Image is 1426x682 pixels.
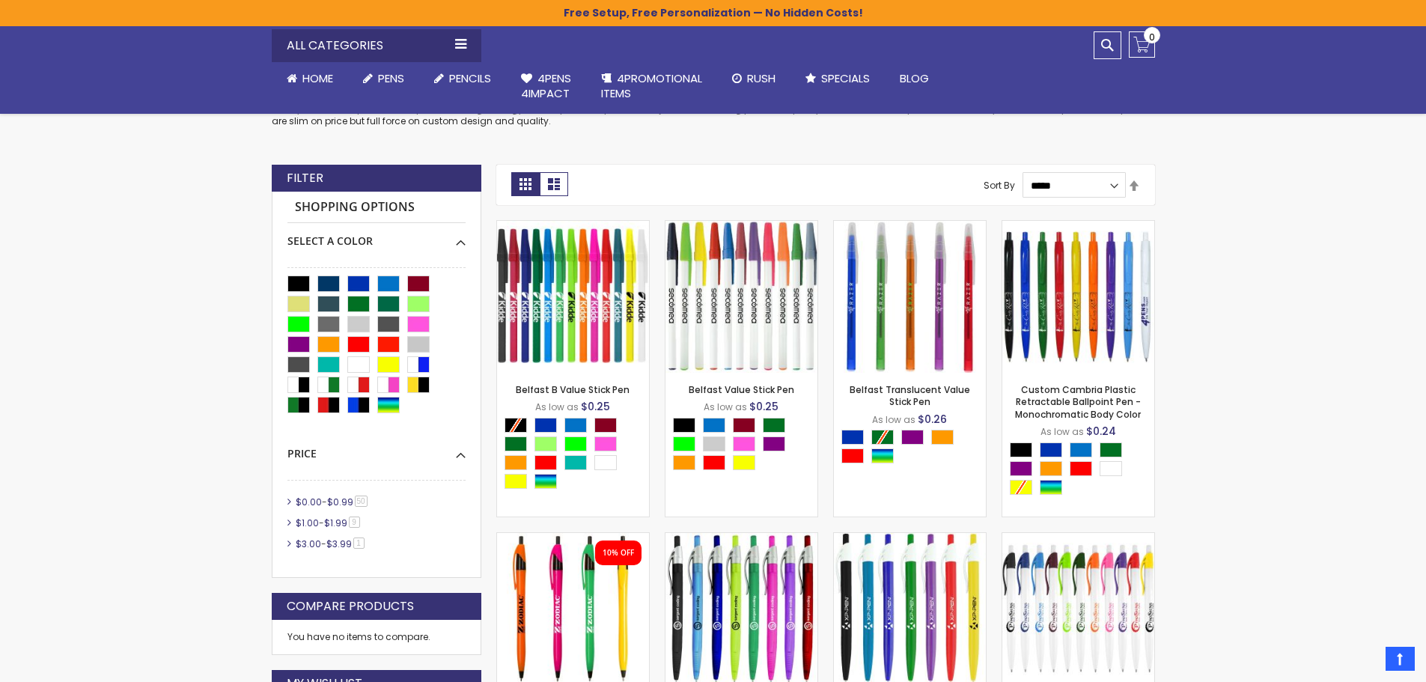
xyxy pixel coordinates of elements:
[324,517,347,529] span: $1.99
[564,418,587,433] div: Blue Light
[790,62,885,95] a: Specials
[673,418,695,433] div: Black
[601,70,702,101] span: 4PROMOTIONAL ITEMS
[885,62,944,95] a: Blog
[296,496,322,508] span: $0.00
[717,62,790,95] a: Rush
[603,548,634,558] div: 10% OFF
[673,455,695,470] div: Orange
[272,29,481,62] div: All Categories
[1010,442,1032,457] div: Black
[534,455,557,470] div: Red
[272,620,481,655] div: You have no items to compare.
[296,517,319,529] span: $1.00
[704,401,747,413] span: As low as
[521,70,571,101] span: 4Pens 4impact
[834,220,986,233] a: Belfast Translucent Value Stick Pen
[763,418,785,433] div: Green
[449,70,491,86] span: Pencils
[665,220,817,233] a: Belfast Value Stick Pen
[665,221,817,373] img: Belfast Value Stick Pen
[834,532,986,545] a: Preston B Click Pen
[1070,461,1092,476] div: Red
[594,455,617,470] div: White
[534,436,557,451] div: Green Light
[302,70,333,86] span: Home
[703,455,725,470] div: Red
[1002,221,1154,373] img: Custom Cambria Plastic Retractable Ballpoint Pen - Monochromatic Body Color
[272,62,348,95] a: Home
[703,436,725,451] div: Grey Light
[901,430,924,445] div: Purple
[505,455,527,470] div: Orange
[1040,480,1062,495] div: Assorted
[984,179,1015,192] label: Sort By
[763,436,785,451] div: Purple
[349,517,360,528] span: 9
[516,383,630,396] a: Belfast B Value Stick Pen
[287,436,466,461] div: Price
[841,448,864,463] div: Red
[1149,30,1155,44] span: 0
[931,430,954,445] div: Orange
[505,474,527,489] div: Yellow
[918,412,947,427] span: $0.26
[594,418,617,433] div: Burgundy
[749,399,778,414] span: $0.25
[747,70,776,86] span: Rush
[1010,461,1032,476] div: Purple
[1100,461,1122,476] div: White
[733,436,755,451] div: Pink
[1010,442,1154,499] div: Select A Color
[1086,424,1116,439] span: $0.24
[534,474,557,489] div: Assorted
[287,598,414,615] strong: Compare Products
[733,455,755,470] div: Yellow
[287,192,466,224] strong: Shopping Options
[872,413,915,426] span: As low as
[505,436,527,451] div: Green
[419,62,506,95] a: Pencils
[497,221,649,373] img: Belfast B Value Stick Pen
[1129,31,1155,58] a: 0
[353,538,365,549] span: 1
[841,430,986,467] div: Select A Color
[564,436,587,451] div: Lime Green
[1015,383,1141,420] a: Custom Cambria Plastic Retractable Ballpoint Pen - Monochromatic Body Color
[850,383,970,408] a: Belfast Translucent Value Stick Pen
[348,62,419,95] a: Pens
[834,221,986,373] img: Belfast Translucent Value Stick Pen
[733,418,755,433] div: Burgundy
[355,496,368,507] span: 50
[378,70,404,86] span: Pens
[900,70,929,86] span: Blog
[703,418,725,433] div: Blue Light
[505,418,649,493] div: Select A Color
[821,70,870,86] span: Specials
[564,455,587,470] div: Teal
[689,383,794,396] a: Belfast Value Stick Pen
[1070,442,1092,457] div: Blue Light
[327,496,353,508] span: $0.99
[1040,461,1062,476] div: Orange
[511,172,540,196] strong: Grid
[535,401,579,413] span: As low as
[1100,442,1122,457] div: Green
[581,399,610,414] span: $0.25
[1002,220,1154,233] a: Custom Cambria Plastic Retractable Ballpoint Pen - Monochromatic Body Color
[296,538,321,550] span: $3.00
[841,430,864,445] div: Blue
[673,418,817,474] div: Select A Color
[497,220,649,233] a: Belfast B Value Stick Pen
[1040,442,1062,457] div: Blue
[292,517,365,529] a: $1.00-$1.999
[534,418,557,433] div: Blue
[497,532,649,545] a: Neon Slimster Pen
[1040,425,1084,438] span: As low as
[292,496,373,508] a: $0.00-$0.9950
[665,532,817,545] a: Preston Translucent Pen
[287,223,466,249] div: Select A Color
[326,538,352,550] span: $3.99
[506,62,586,111] a: 4Pens4impact
[586,62,717,111] a: 4PROMOTIONALITEMS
